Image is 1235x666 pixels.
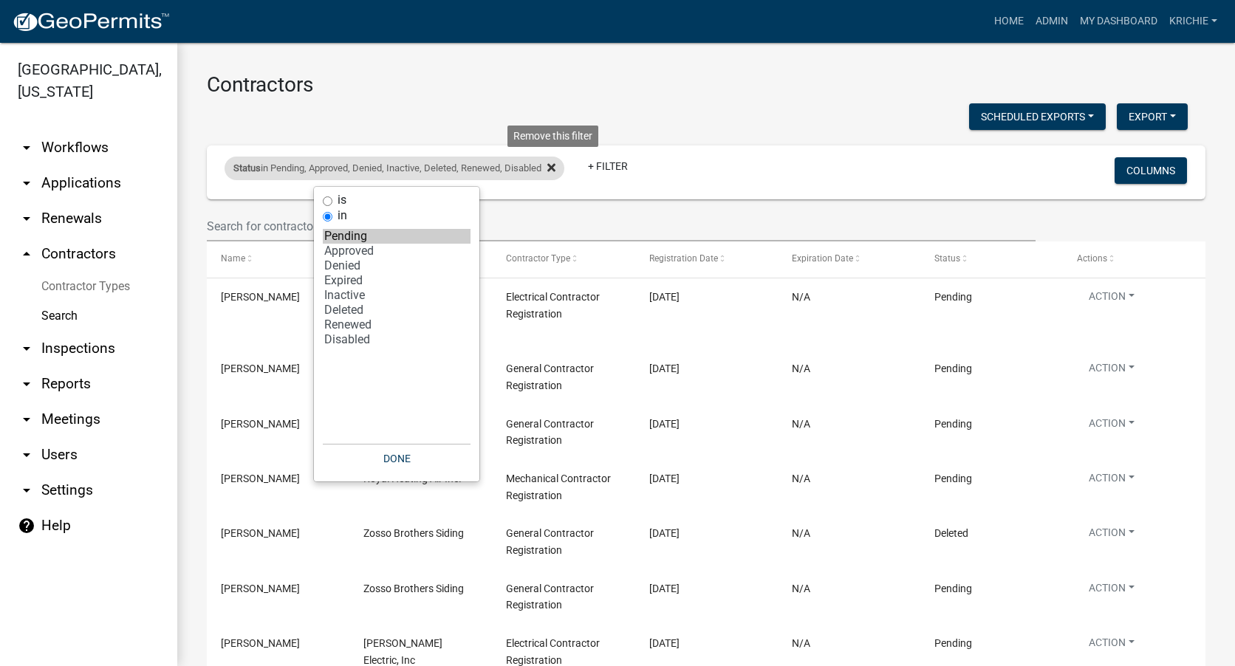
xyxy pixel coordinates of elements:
span: N/A [792,418,810,430]
span: 08/18/2025 [649,418,680,430]
datatable-header-cell: Name [207,241,349,277]
i: arrow_drop_down [18,340,35,357]
span: Electrical Contractor Registration [506,291,600,320]
datatable-header-cell: Registration Date [634,241,777,277]
option: Disabled [323,332,471,347]
button: Scheduled Exports [969,103,1106,130]
button: Action [1077,580,1146,602]
span: Ron McDermott [221,473,300,484]
i: arrow_drop_down [18,481,35,499]
a: + Filter [576,153,640,179]
i: arrow_drop_down [18,375,35,393]
span: N/A [792,363,810,374]
span: N/A [792,637,810,649]
span: Pending [934,363,972,374]
button: Action [1077,416,1146,437]
button: Action [1077,470,1146,492]
span: General Contractor Registration [506,363,594,391]
button: Done [323,445,471,472]
i: arrow_drop_down [18,174,35,192]
i: help [18,517,35,535]
a: Home [988,7,1030,35]
span: Megan Fabry [221,418,300,430]
span: 08/20/2025 [649,291,680,303]
span: Status [233,162,261,174]
span: 08/18/2025 [649,637,680,649]
div: in Pending, Approved, Denied, Inactive, Deleted, Renewed, Disabled [225,157,564,180]
span: 08/18/2025 [649,583,680,594]
label: in [338,210,347,222]
span: Pending [934,473,972,484]
span: Zosso Brothers Siding [363,527,464,539]
span: Mechanical Contractor Registration [506,473,611,501]
option: Renewed [323,317,471,332]
a: My Dashboard [1074,7,1163,35]
span: N/A [792,473,810,484]
span: Pending [934,583,972,594]
span: Pending [934,637,972,649]
span: Registration Date [649,253,718,264]
label: is [338,194,346,206]
button: Export [1117,103,1188,130]
option: Deleted [323,303,471,317]
span: 08/18/2025 [649,473,680,484]
span: Contractor Type [506,253,570,264]
option: Expired [323,273,471,288]
span: Name [221,253,245,264]
span: John Boender [221,291,300,303]
span: Zosso Brothers Siding [363,583,464,594]
span: General Contractor Registration [506,527,594,556]
span: Royal Heating Air Inc. [363,473,462,484]
option: Pending [323,229,471,244]
span: Electrical Contractor Registration [506,637,600,666]
span: Status [934,253,960,264]
option: Approved [323,244,471,258]
span: Pending [934,291,972,303]
button: Action [1077,289,1146,310]
span: 08/18/2025 [649,527,680,539]
span: N/A [792,527,810,539]
a: krichie [1163,7,1223,35]
option: Inactive [323,288,471,303]
span: N/A [792,583,810,594]
span: Deleted [934,527,968,539]
i: arrow_drop_down [18,411,35,428]
datatable-header-cell: Contractor Type [492,241,634,277]
span: N/A [792,291,810,303]
div: Remove this filter [507,126,598,147]
a: Admin [1030,7,1074,35]
span: 08/19/2025 [649,363,680,374]
i: arrow_drop_up [18,245,35,263]
i: arrow_drop_down [18,139,35,157]
i: arrow_drop_down [18,210,35,227]
span: Clifford J [221,527,300,539]
button: Action [1077,360,1146,382]
span: Pending [934,418,972,430]
span: Clifford J [221,583,300,594]
option: Denied [323,258,471,273]
datatable-header-cell: Expiration Date [778,241,920,277]
button: Columns [1115,157,1187,184]
datatable-header-cell: Status [920,241,1063,277]
span: General Contractor Registration [506,418,594,447]
span: Kevin Kleemann [221,363,300,374]
button: Action [1077,635,1146,656]
i: arrow_drop_down [18,446,35,464]
span: Rob Griffith [221,637,300,649]
span: Actions [1077,253,1107,264]
span: Gaylor Electric, Inc [363,637,442,666]
button: Action [1077,525,1146,546]
input: Search for contractors [207,211,1036,241]
span: General Contractor Registration [506,583,594,611]
datatable-header-cell: Actions [1063,241,1205,277]
h3: Contractors [207,72,1205,97]
span: Expiration Date [792,253,853,264]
